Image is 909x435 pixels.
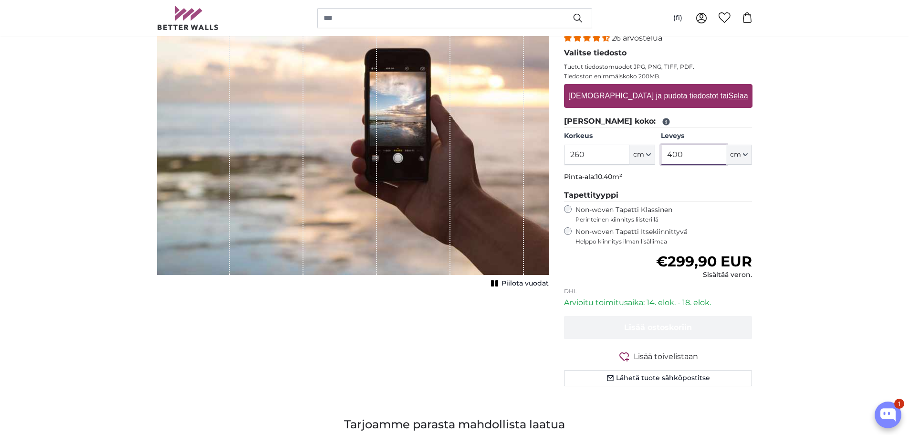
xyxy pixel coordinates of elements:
button: cm [726,145,752,165]
span: Lisää ostoskoriin [624,323,692,332]
span: cm [633,150,644,159]
p: DHL [564,287,752,295]
p: Pinta-ala: [564,172,752,182]
button: Lähetä tuote sähköpostitse [564,370,752,386]
label: [DEMOGRAPHIC_DATA] ja pudota tiedostot tai [564,86,752,106]
button: cm [629,145,655,165]
span: Perinteinen kiinnitys liisterillä [575,216,752,223]
div: Sisältää veron. [656,270,752,280]
span: Piilota vuodat [502,279,549,288]
img: Betterwalls [157,6,219,30]
p: Arvioitu toimitusaika: 14. elok. - 18. elok. [564,297,752,308]
span: cm [730,150,741,159]
button: Open chatbox [875,402,901,428]
label: Leveys [661,131,752,141]
button: Lisää ostoskoriin [564,316,752,339]
legend: [PERSON_NAME] koko: [564,116,752,127]
legend: Valitse tiedosto [564,47,752,59]
span: €299,90 EUR [656,253,752,270]
label: Non-woven Tapetti Klassinen [575,205,752,223]
p: Tiedoston enimmäiskoko 200MB. [564,73,752,80]
span: 10.40m² [596,172,622,181]
label: Korkeus [564,131,655,141]
span: Lisää toivelistaan [634,351,698,362]
span: 4.54 stars [564,33,612,42]
p: Tuetut tiedostomuodot JPG, PNG, TIFF, PDF. [564,63,752,71]
label: Non-woven Tapetti Itsekiinnittyvä [575,227,752,245]
span: 26 arvostelua [612,33,662,42]
button: (fi) [666,10,690,27]
span: Helppo kiinnitys ilman lisäliimaa [575,238,752,245]
h3: Tarjoamme parasta mahdollista laatua [157,417,752,432]
legend: Tapettityyppi [564,190,752,202]
u: Selaa [728,92,748,100]
button: Lisää toivelistaan [564,350,752,362]
div: 1 [894,399,904,409]
button: Piilota vuodat [488,277,549,290]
